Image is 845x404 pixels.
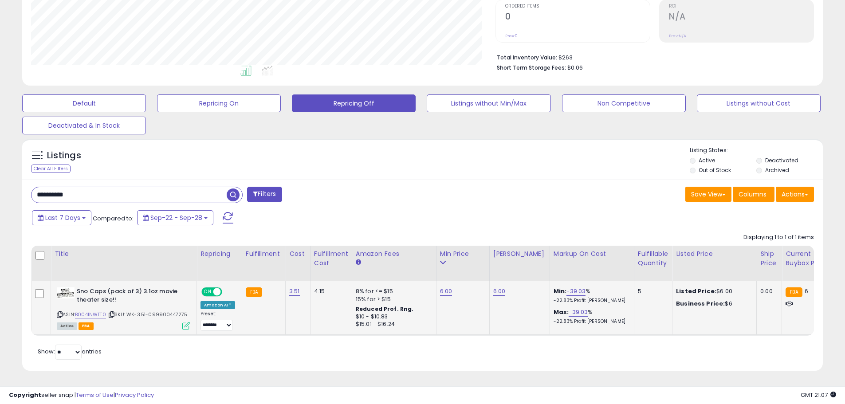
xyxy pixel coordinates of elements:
button: Listings without Cost [697,94,821,112]
label: Active [699,157,715,164]
span: OFF [221,288,235,296]
a: 6.00 [440,287,452,296]
div: Repricing [200,249,238,259]
span: | SKU: WK-3.51-099900447275 [107,311,188,318]
small: FBA [246,287,262,297]
div: Clear All Filters [31,165,71,173]
button: Sep-22 - Sep-28 [137,210,213,225]
a: -39.03 [566,287,586,296]
a: 6.00 [493,287,506,296]
button: Listings without Min/Max [427,94,550,112]
button: Columns [733,187,774,202]
strong: Copyright [9,391,41,399]
h2: N/A [669,12,814,24]
h2: 0 [505,12,650,24]
label: Archived [765,166,789,174]
a: -39.03 [569,308,588,317]
div: Preset: [200,311,235,331]
button: Save View [685,187,731,202]
div: [PERSON_NAME] [493,249,546,259]
span: Compared to: [93,214,134,223]
p: -22.83% Profit [PERSON_NAME] [554,318,627,325]
span: Last 7 Days [45,213,80,222]
h5: Listings [47,149,81,162]
label: Out of Stock [699,166,731,174]
a: Terms of Use [76,391,114,399]
a: Privacy Policy [115,391,154,399]
b: Sno Caps (pack of 3) 3.1oz movie theater size!! [77,287,185,306]
label: Deactivated [765,157,798,164]
div: 0.00 [760,287,775,295]
button: Default [22,94,146,112]
b: Short Term Storage Fees: [497,64,566,71]
button: Filters [247,187,282,202]
span: Ordered Items [505,4,650,9]
a: B004INWTT0 [75,311,106,318]
div: Displaying 1 to 1 of 1 items [743,233,814,242]
div: 8% for <= $15 [356,287,429,295]
p: Listing States: [690,146,823,155]
span: All listings currently available for purchase on Amazon [57,322,77,330]
small: Prev: 0 [505,33,518,39]
b: Max: [554,308,569,316]
img: 51cMV4AUtvL._SL40_.jpg [57,287,75,298]
button: Non Competitive [562,94,686,112]
span: Sep-22 - Sep-28 [150,213,202,222]
li: $263 [497,51,807,62]
div: seller snap | | [9,391,154,400]
div: % [554,308,627,325]
div: Current Buybox Price [786,249,831,268]
span: 2025-10-6 21:07 GMT [801,391,836,399]
div: $6 [676,300,750,308]
div: % [554,287,627,304]
span: 6 [805,287,808,295]
button: Repricing Off [292,94,416,112]
b: Business Price: [676,299,725,308]
p: -22.83% Profit [PERSON_NAME] [554,298,627,304]
div: 4.15 [314,287,345,295]
div: Amazon AI * [200,301,235,309]
span: Show: entries [38,347,102,356]
div: Ship Price [760,249,778,268]
span: ROI [669,4,814,9]
div: 15% for > $15 [356,295,429,303]
button: Repricing On [157,94,281,112]
div: Markup on Cost [554,249,630,259]
div: Fulfillable Quantity [638,249,668,268]
small: FBA [786,287,802,297]
div: Fulfillment Cost [314,249,348,268]
div: 5 [638,287,665,295]
button: Actions [776,187,814,202]
b: Total Inventory Value: [497,54,557,61]
div: $10 - $10.83 [356,313,429,321]
span: FBA [79,322,94,330]
div: Fulfillment [246,249,282,259]
span: Columns [739,190,766,199]
span: $0.06 [567,63,583,72]
span: ON [202,288,213,296]
b: Reduced Prof. Rng. [356,305,414,313]
small: Amazon Fees. [356,259,361,267]
div: Title [55,249,193,259]
div: $15.01 - $16.24 [356,321,429,328]
th: The percentage added to the cost of goods (COGS) that forms the calculator for Min & Max prices. [550,246,634,281]
b: Min: [554,287,567,295]
div: $6.00 [676,287,750,295]
div: Listed Price [676,249,753,259]
a: 3.51 [289,287,300,296]
div: Amazon Fees [356,249,432,259]
button: Last 7 Days [32,210,91,225]
small: Prev: N/A [669,33,686,39]
div: ASIN: [57,287,190,329]
b: Listed Price: [676,287,716,295]
div: Min Price [440,249,486,259]
div: Cost [289,249,307,259]
button: Deactivated & In Stock [22,117,146,134]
